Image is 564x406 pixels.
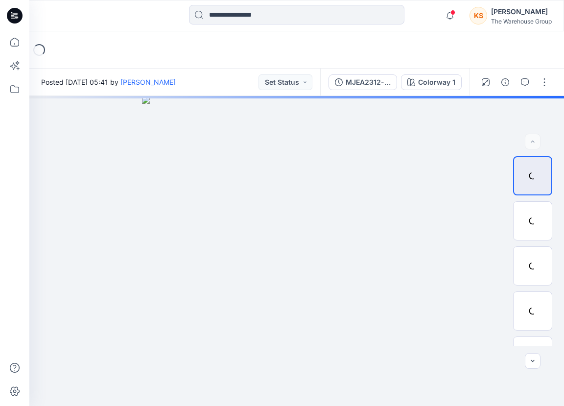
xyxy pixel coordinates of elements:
[142,96,452,406] img: eyJhbGciOiJIUzI1NiIsImtpZCI6IjAiLCJzbHQiOiJzZXMiLCJ0eXAiOiJKV1QifQ.eyJkYXRhIjp7InR5cGUiOiJzdG9yYW...
[401,74,462,90] button: Colorway 1
[470,7,487,24] div: KS
[418,77,455,88] div: Colorway 1
[491,6,552,18] div: [PERSON_NAME]
[491,18,552,25] div: The Warehouse Group
[497,74,513,90] button: Details
[120,78,176,86] a: [PERSON_NAME]
[346,77,391,88] div: MJEA2312-000112-[PERSON_NAME] HHM SLIM 77 - 107
[329,74,397,90] button: MJEA2312-000112-[PERSON_NAME] HHM SLIM 77 - 107
[41,77,176,87] span: Posted [DATE] 05:41 by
